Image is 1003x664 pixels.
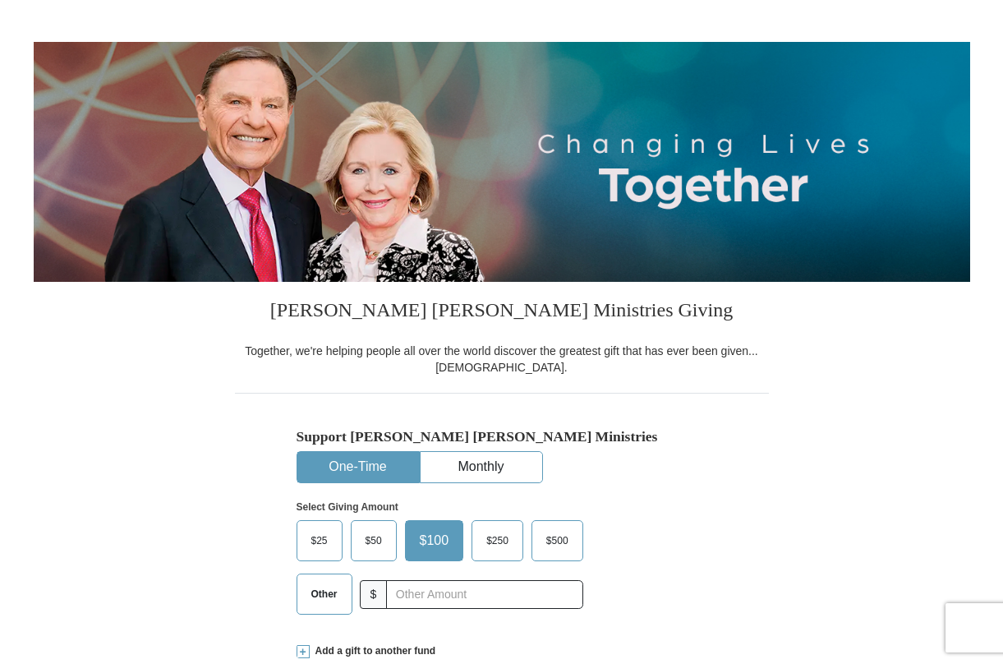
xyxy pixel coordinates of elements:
[538,528,577,553] span: $500
[412,528,458,553] span: $100
[235,343,769,376] div: Together, we're helping people all over the world discover the greatest gift that has ever been g...
[297,501,398,513] strong: Select Giving Amount
[360,580,388,609] span: $
[478,528,517,553] span: $250
[386,580,582,609] input: Other Amount
[303,528,336,553] span: $25
[235,282,769,343] h3: [PERSON_NAME] [PERSON_NAME] Ministries Giving
[310,644,436,658] span: Add a gift to another fund
[297,428,707,445] h5: Support [PERSON_NAME] [PERSON_NAME] Ministries
[421,452,542,482] button: Monthly
[297,452,419,482] button: One-Time
[357,528,390,553] span: $50
[303,582,346,606] span: Other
